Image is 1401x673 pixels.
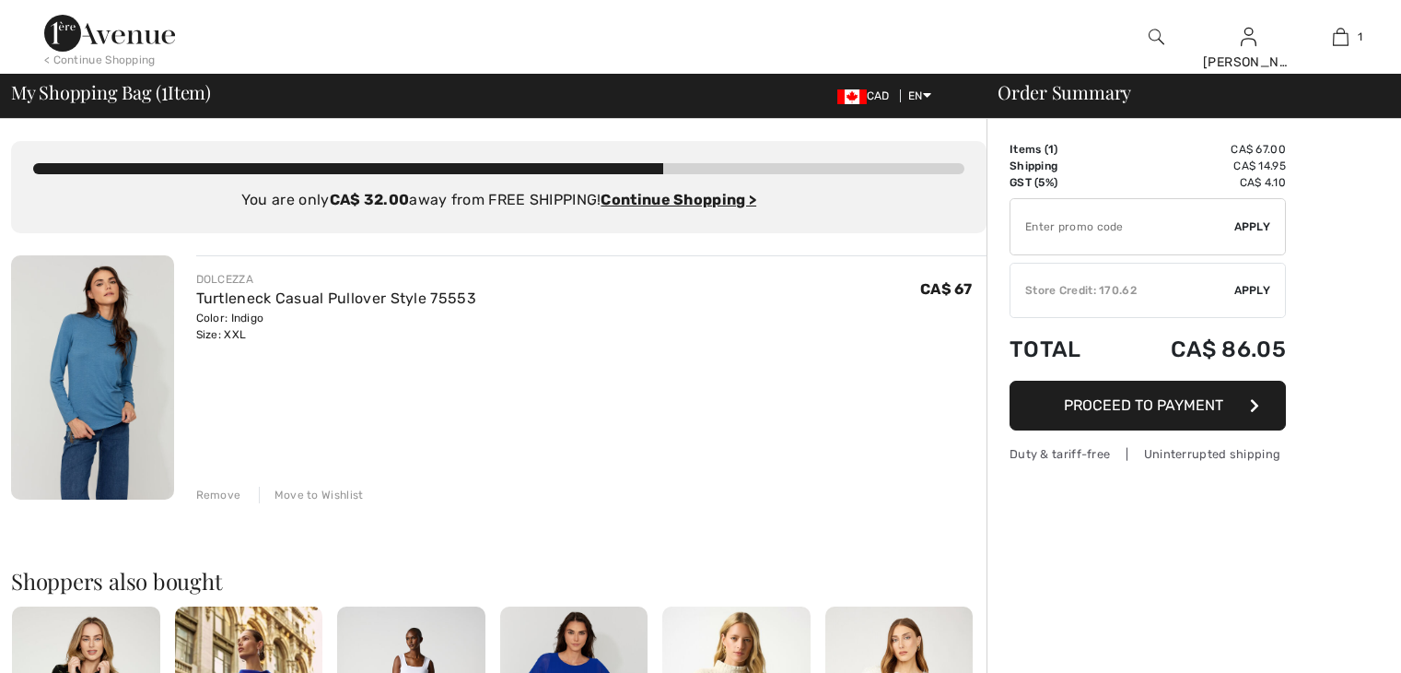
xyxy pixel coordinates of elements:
img: Turtleneck Casual Pullover Style 75553 [11,255,174,500]
img: search the website [1149,26,1164,48]
a: Turtleneck Casual Pullover Style 75553 [196,289,476,307]
td: GST (5%) [1010,174,1115,191]
img: My Bag [1333,26,1348,48]
a: Continue Shopping > [601,191,756,208]
span: Proceed to Payment [1064,396,1223,414]
td: CA$ 4.10 [1115,174,1286,191]
td: Total [1010,318,1115,381]
a: Sign In [1241,28,1256,45]
span: 1 [1358,29,1362,45]
span: Apply [1234,218,1271,235]
div: < Continue Shopping [44,52,156,68]
a: 1 [1295,26,1385,48]
span: 1 [161,78,168,102]
td: Items ( ) [1010,141,1115,158]
td: CA$ 14.95 [1115,158,1286,174]
div: Move to Wishlist [259,487,364,503]
div: Order Summary [975,83,1390,101]
input: Promo code [1010,199,1234,254]
span: Apply [1234,282,1271,299]
img: 1ère Avenue [44,15,175,52]
div: Color: Indigo Size: XXL [196,310,476,343]
span: EN [908,89,931,102]
span: CA$ 67 [920,280,972,298]
div: [PERSON_NAME] [1203,53,1293,72]
img: Canadian Dollar [837,89,867,104]
td: Shipping [1010,158,1115,174]
img: My Info [1241,26,1256,48]
button: Proceed to Payment [1010,381,1286,431]
span: 1 [1048,143,1054,156]
strong: CA$ 32.00 [330,191,410,208]
td: CA$ 86.05 [1115,318,1286,381]
div: DOLCEZZA [196,271,476,288]
div: Store Credit: 170.62 [1010,282,1234,299]
div: Remove [196,487,241,503]
div: Duty & tariff-free | Uninterrupted shipping [1010,445,1286,463]
span: CAD [837,89,897,102]
h2: Shoppers also bought [11,570,987,592]
td: CA$ 67.00 [1115,141,1286,158]
div: You are only away from FREE SHIPPING! [33,189,964,211]
span: My Shopping Bag ( Item) [11,83,211,101]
